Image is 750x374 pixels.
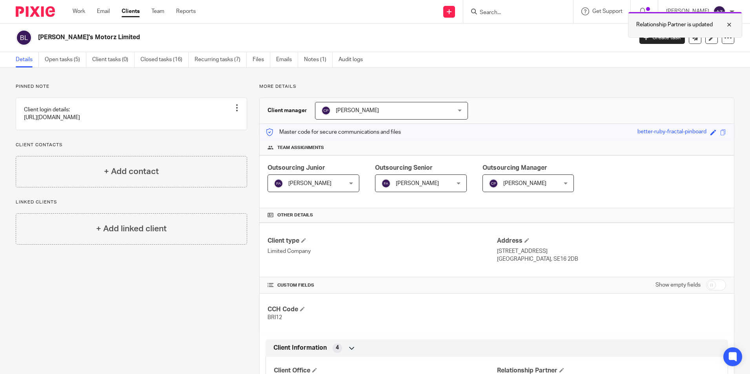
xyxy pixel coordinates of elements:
a: Notes (1) [304,52,333,67]
span: [PERSON_NAME] [288,181,331,186]
p: Pinned note [16,84,247,90]
a: Team [151,7,164,15]
a: Client tasks (0) [92,52,135,67]
span: Other details [277,212,313,218]
p: [GEOGRAPHIC_DATA], SE16 2DB [497,255,726,263]
span: Team assignments [277,145,324,151]
span: Client Information [273,344,327,352]
p: Client contacts [16,142,247,148]
a: Open tasks (5) [45,52,86,67]
h4: CUSTOM FIELDS [268,282,497,289]
img: svg%3E [489,179,498,188]
span: 4 [336,344,339,352]
a: Email [97,7,110,15]
h4: CCH Code [268,305,497,314]
p: [STREET_ADDRESS] [497,247,726,255]
img: svg%3E [16,29,32,46]
img: svg%3E [381,179,391,188]
a: Files [253,52,270,67]
span: BRI12 [268,315,282,320]
a: Closed tasks (16) [140,52,189,67]
img: svg%3E [321,106,331,115]
span: [PERSON_NAME] [396,181,439,186]
h4: + Add linked client [96,223,167,235]
a: Work [73,7,85,15]
a: Reports [176,7,196,15]
h3: Client manager [268,107,307,114]
h2: [PERSON_NAME]'s Motorz Limited [38,33,510,42]
h4: + Add contact [104,165,159,178]
img: svg%3E [274,179,283,188]
p: More details [259,84,734,90]
a: Emails [276,52,298,67]
span: Outsourcing Senior [375,165,433,171]
span: Outsourcing Manager [482,165,547,171]
a: Audit logs [339,52,369,67]
div: better-ruby-fractal-pinboard [637,128,706,137]
p: Relationship Partner is updated [636,21,713,29]
img: svg%3E [713,5,726,18]
label: Show empty fields [655,281,701,289]
span: Outsourcing Junior [268,165,325,171]
a: Details [16,52,39,67]
p: Master code for secure communications and files [266,128,401,136]
h4: Address [497,237,726,245]
a: Create task [639,31,685,44]
a: Clients [122,7,140,15]
span: [PERSON_NAME] [503,181,546,186]
p: Linked clients [16,199,247,205]
a: Recurring tasks (7) [195,52,247,67]
span: [PERSON_NAME] [336,108,379,113]
img: Pixie [16,6,55,17]
h4: Client type [268,237,497,245]
p: Limited Company [268,247,497,255]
